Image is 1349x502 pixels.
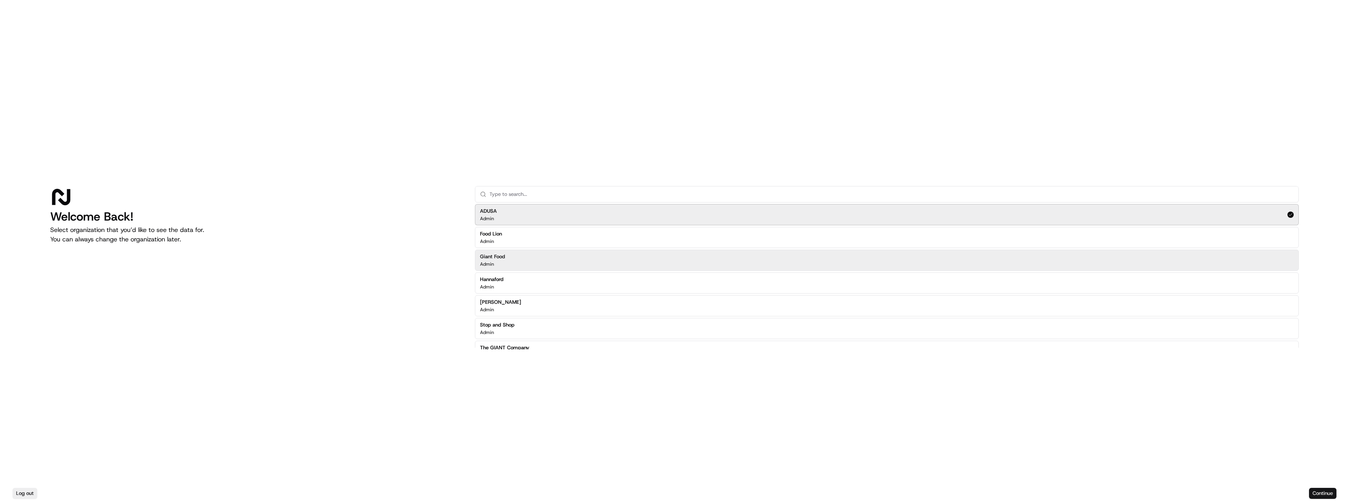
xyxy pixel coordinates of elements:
[480,208,497,215] h2: ADUSA
[480,230,502,237] h2: Food Lion
[480,261,494,267] p: Admin
[480,284,494,290] p: Admin
[475,203,1299,363] div: Suggestions
[13,488,37,499] button: Log out
[480,321,515,329] h2: Stop and Shop
[480,344,529,351] h2: The GIANT Company
[480,329,494,336] p: Admin
[480,276,504,283] h2: Hannaford
[480,307,494,313] p: Admin
[480,238,494,245] p: Admin
[480,215,494,222] p: Admin
[489,186,1294,202] input: Type to search...
[1309,488,1336,499] button: Continue
[480,299,521,306] h2: [PERSON_NAME]
[50,210,462,224] h1: Welcome Back!
[50,225,462,244] p: Select organization that you’d like to see the data for. You can always change the organization l...
[480,253,505,260] h2: Giant Food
